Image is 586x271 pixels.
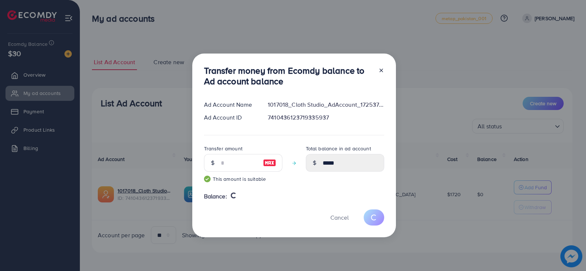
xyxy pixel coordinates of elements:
[330,213,349,221] span: Cancel
[204,192,227,201] span: Balance:
[204,175,282,183] small: This amount is suitable
[262,100,390,109] div: 1017018_Cloth Studio_AdAccount_1725376621115
[263,158,276,167] img: image
[198,113,262,122] div: Ad Account ID
[198,100,262,109] div: Ad Account Name
[204,145,242,152] label: Transfer amount
[306,145,371,152] label: Total balance in ad account
[204,176,211,182] img: guide
[204,65,372,87] h3: Transfer money from Ecomdy balance to Ad account balance
[262,113,390,122] div: 7410436123719335937
[321,209,358,225] button: Cancel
